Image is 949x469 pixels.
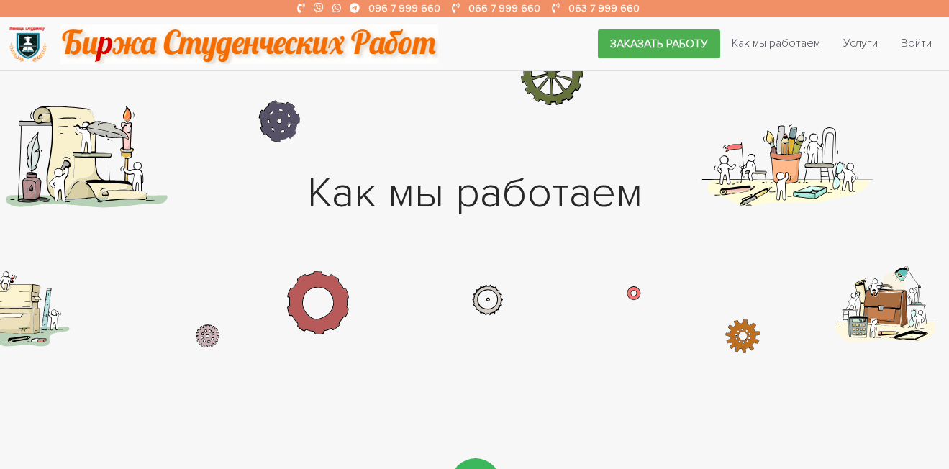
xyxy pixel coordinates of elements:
a: 066 7 999 660 [468,2,540,14]
a: Войти [889,29,943,57]
a: 063 7 999 660 [568,2,640,14]
strong: Как мы работаем [307,167,642,219]
a: Как мы работаем [720,29,832,57]
a: Услуги [832,29,889,57]
a: 096 7 999 660 [368,2,440,14]
a: Заказать работу [598,29,720,58]
img: motto-2ce64da2796df845c65ce8f9480b9c9d679903764b3ca6da4b6de107518df0fe.gif [60,24,438,64]
img: logo-135dea9cf721667cc4ddb0c1795e3ba8b7f362e3d0c04e2cc90b931989920324.png [8,24,47,64]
